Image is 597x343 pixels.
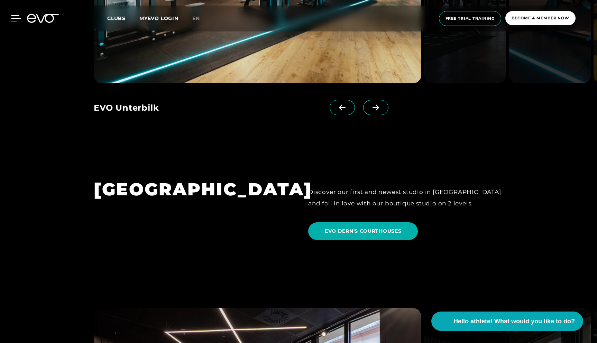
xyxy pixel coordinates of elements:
[446,16,495,21] font: Free trial training
[192,15,208,22] a: en
[308,217,421,245] a: EVO DERN'S COURTHOUSES
[139,15,178,21] a: MYEVO LOGIN
[431,312,583,331] button: Hello athlete! What would you like to do?
[192,15,200,21] font: en
[107,15,126,21] font: Clubs
[437,11,504,26] a: Free trial training
[94,103,147,113] font: EVO LeFlair
[325,228,401,234] font: EVO DERN'S COURTHOUSES
[308,188,501,206] font: Discover our first and newest studio in [GEOGRAPHIC_DATA] and fall in love with our boutique stud...
[107,15,139,21] a: Clubs
[453,318,575,325] font: Hello athlete! What would you like to do?
[94,179,312,200] font: [GEOGRAPHIC_DATA]
[503,11,578,26] a: Become a member now
[512,16,569,20] font: Become a member now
